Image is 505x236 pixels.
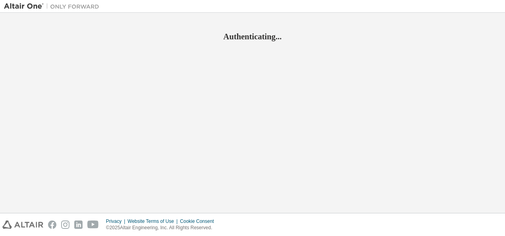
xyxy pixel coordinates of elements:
img: youtube.svg [87,221,99,229]
div: Cookie Consent [180,218,218,224]
div: Privacy [106,218,127,224]
img: facebook.svg [48,221,56,229]
img: linkedin.svg [74,221,83,229]
img: altair_logo.svg [2,221,43,229]
p: © 2025 Altair Engineering, Inc. All Rights Reserved. [106,224,219,231]
img: instagram.svg [61,221,69,229]
div: Website Terms of Use [127,218,180,224]
h2: Authenticating... [4,31,501,42]
img: Altair One [4,2,103,10]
